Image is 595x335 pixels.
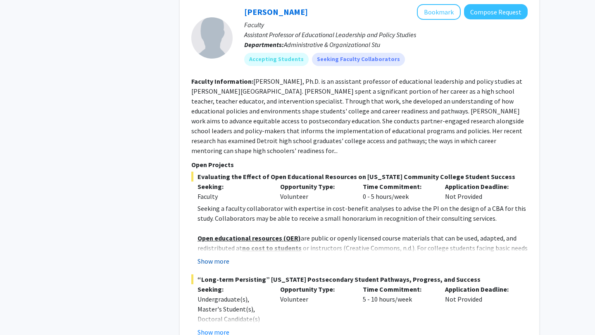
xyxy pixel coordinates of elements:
[198,234,301,242] u: Open educational resources (OER)
[363,284,433,294] p: Time Commitment:
[191,160,528,170] p: Open Projects
[244,30,528,40] p: Assistant Professor of Educational Leadership and Policy Studies
[198,256,229,266] button: Show more
[242,244,302,252] u: no cost to students
[464,4,528,19] button: Compose Request to Stacey Brockman
[191,274,528,284] span: “Long-term Persisting” [US_STATE] Postsecondary Student Pathways, Progress, and Success
[244,20,528,30] p: Faculty
[445,284,515,294] p: Application Deadline:
[191,77,524,155] fg-read-more: [PERSON_NAME], Ph.D. is an assistant professor of educational leadership and policy studies at [P...
[445,182,515,191] p: Application Deadline:
[280,182,350,191] p: Opportunity Type:
[244,40,284,49] b: Departments:
[198,284,268,294] p: Seeking:
[191,172,528,182] span: Evaluating the Effect of Open Educational Resources on [US_STATE] Community College Student Success
[312,53,405,66] mat-chip: Seeking Faculty Collaborators
[274,182,357,201] div: Volunteer
[198,182,268,191] p: Seeking:
[244,7,308,17] a: [PERSON_NAME]
[280,284,350,294] p: Opportunity Type:
[198,191,268,201] div: Faculty
[357,182,439,201] div: 0 - 5 hours/week
[363,182,433,191] p: Time Commitment:
[198,203,528,223] p: Seeking a faculty collaborator with expertise in cost-benefit analyses to advise the PI on the de...
[417,4,461,20] button: Add Stacey Brockman to Bookmarks
[284,40,380,49] span: Administrative & Organizational Stu
[191,77,253,85] b: Faculty Information:
[6,298,35,329] iframe: Chat
[244,53,309,66] mat-chip: Accepting Students
[439,182,521,201] div: Not Provided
